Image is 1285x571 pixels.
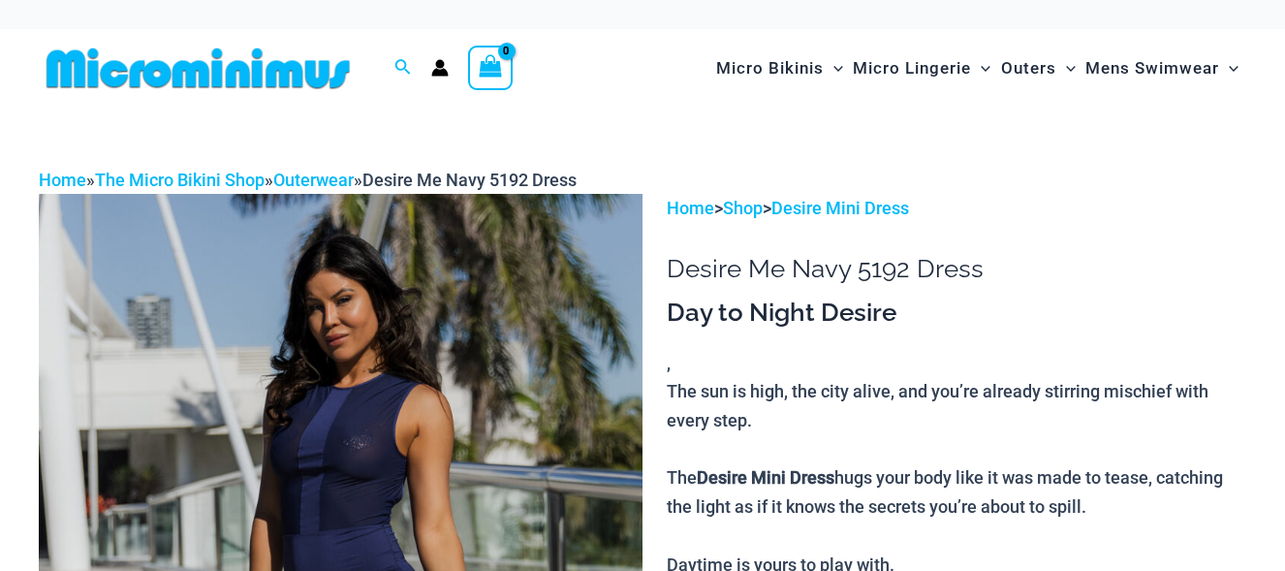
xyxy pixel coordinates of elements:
[711,39,848,98] a: Micro BikinisMenu ToggleMenu Toggle
[771,198,909,218] a: Desire Mini Dress
[39,47,358,90] img: MM SHOP LOGO FLAT
[468,46,513,90] a: View Shopping Cart, empty
[39,170,577,190] span: » » »
[716,44,824,93] span: Micro Bikinis
[667,198,714,218] a: Home
[723,198,763,218] a: Shop
[824,44,843,93] span: Menu Toggle
[95,170,265,190] a: The Micro Bikini Shop
[708,36,1246,101] nav: Site Navigation
[1056,44,1076,93] span: Menu Toggle
[667,297,1246,330] h3: Day to Night Desire
[1001,44,1056,93] span: Outers
[697,467,834,488] b: Desire Mini Dress
[667,194,1246,223] p: > >
[1219,44,1238,93] span: Menu Toggle
[971,44,990,93] span: Menu Toggle
[853,44,971,93] span: Micro Lingerie
[1085,44,1219,93] span: Mens Swimwear
[362,170,577,190] span: Desire Me Navy 5192 Dress
[39,170,86,190] a: Home
[996,39,1081,98] a: OutersMenu ToggleMenu Toggle
[848,39,995,98] a: Micro LingerieMenu ToggleMenu Toggle
[667,254,1246,284] h1: Desire Me Navy 5192 Dress
[394,56,412,80] a: Search icon link
[273,170,354,190] a: Outerwear
[1081,39,1243,98] a: Mens SwimwearMenu ToggleMenu Toggle
[431,59,449,77] a: Account icon link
